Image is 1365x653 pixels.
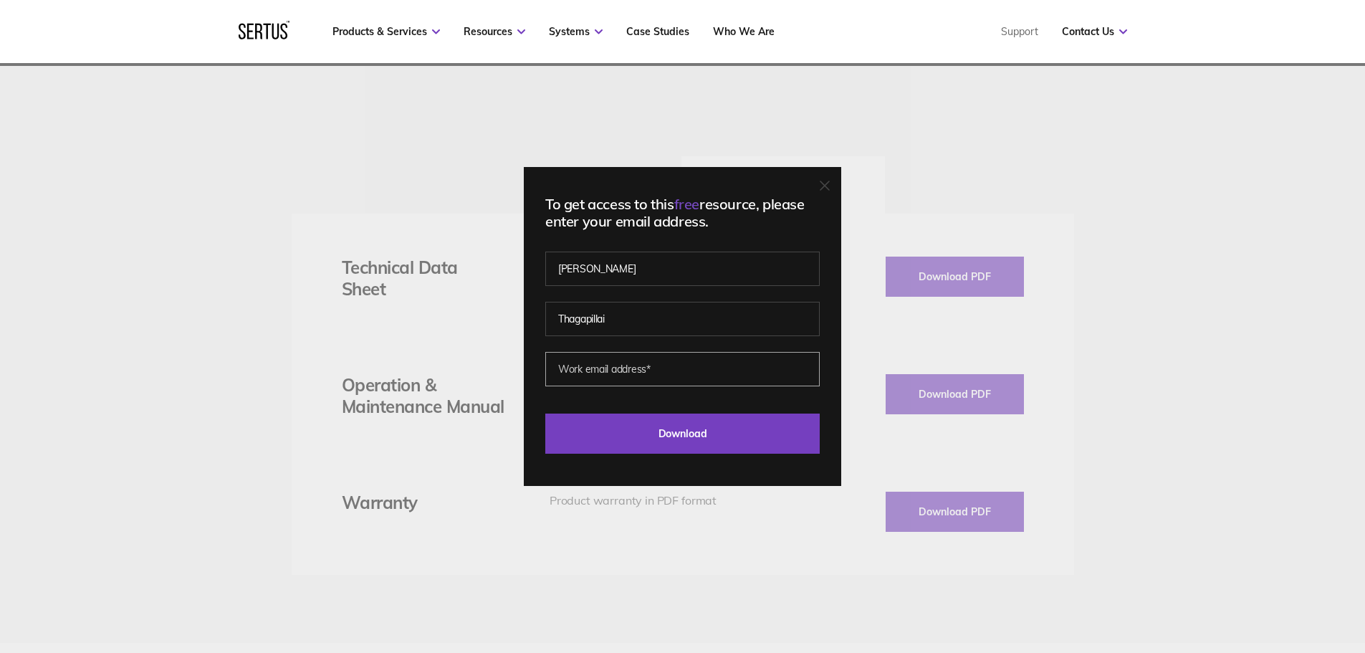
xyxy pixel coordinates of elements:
[545,196,820,230] div: To get access to this resource, please enter your email address.
[545,352,820,386] input: Work email address*
[626,25,689,38] a: Case Studies
[545,302,820,336] input: Last name*
[1001,25,1038,38] a: Support
[1107,487,1365,653] iframe: Chat Widget
[549,25,603,38] a: Systems
[674,195,699,213] span: free
[545,414,820,454] input: Download
[332,25,440,38] a: Products & Services
[713,25,775,38] a: Who We Are
[464,25,525,38] a: Resources
[1062,25,1127,38] a: Contact Us
[545,252,820,286] input: First name*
